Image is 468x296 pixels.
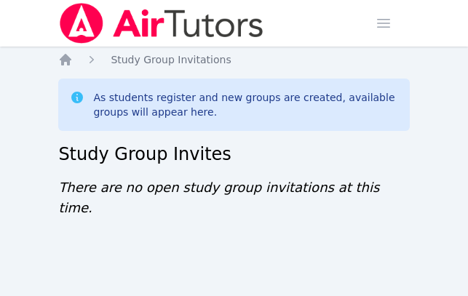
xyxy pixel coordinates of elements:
[58,52,409,67] nav: Breadcrumb
[111,54,231,65] span: Study Group Invitations
[58,143,409,166] h2: Study Group Invites
[111,52,231,67] a: Study Group Invitations
[58,180,379,215] span: There are no open study group invitations at this time.
[93,90,397,119] div: As students register and new groups are created, available groups will appear here.
[58,3,264,44] img: Air Tutors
